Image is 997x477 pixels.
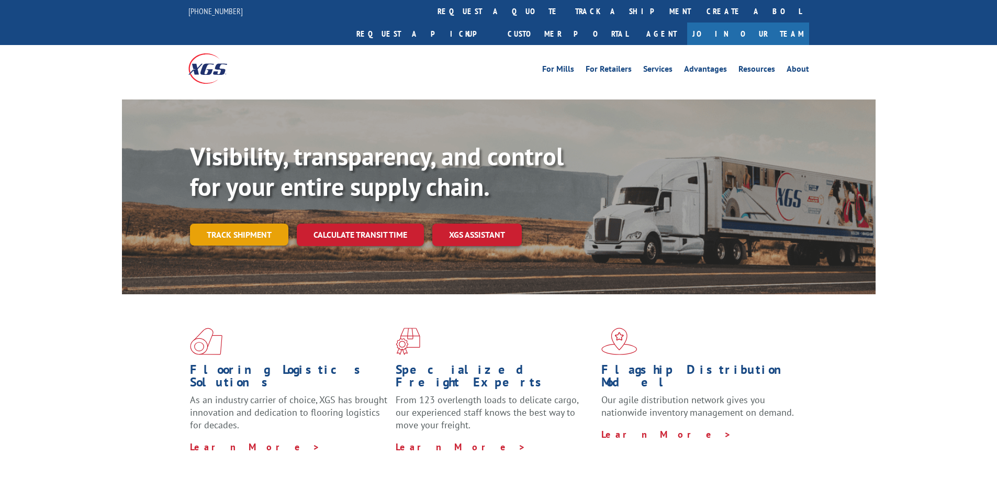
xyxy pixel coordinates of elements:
[643,65,673,76] a: Services
[190,224,288,246] a: Track shipment
[601,363,799,394] h1: Flagship Distribution Model
[687,23,809,45] a: Join Our Team
[542,65,574,76] a: For Mills
[190,363,388,394] h1: Flooring Logistics Solutions
[787,65,809,76] a: About
[190,140,564,203] b: Visibility, transparency, and control for your entire supply chain.
[297,224,424,246] a: Calculate transit time
[601,428,732,440] a: Learn More >
[396,363,593,394] h1: Specialized Freight Experts
[188,6,243,16] a: [PHONE_NUMBER]
[586,65,632,76] a: For Retailers
[601,394,794,418] span: Our agile distribution network gives you nationwide inventory management on demand.
[190,441,320,453] a: Learn More >
[432,224,522,246] a: XGS ASSISTANT
[190,394,387,431] span: As an industry carrier of choice, XGS has brought innovation and dedication to flooring logistics...
[601,328,637,355] img: xgs-icon-flagship-distribution-model-red
[500,23,636,45] a: Customer Portal
[636,23,687,45] a: Agent
[396,441,526,453] a: Learn More >
[349,23,500,45] a: Request a pickup
[684,65,727,76] a: Advantages
[396,328,420,355] img: xgs-icon-focused-on-flooring-red
[396,394,593,440] p: From 123 overlength loads to delicate cargo, our experienced staff knows the best way to move you...
[738,65,775,76] a: Resources
[190,328,222,355] img: xgs-icon-total-supply-chain-intelligence-red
